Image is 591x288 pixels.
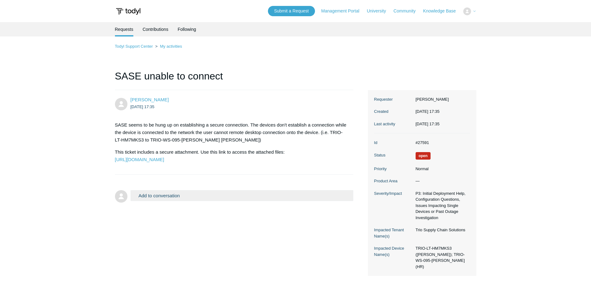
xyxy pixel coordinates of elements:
[412,245,470,270] dd: TRIO-LT-HM7MKS3 ([PERSON_NAME]); TRIO-WS-095-[PERSON_NAME] (HR)
[416,152,431,160] span: We are working on a response for you
[374,245,412,257] dt: Impacted Device Name(s)
[131,190,354,201] button: Add to conversation
[160,44,182,49] a: My activities
[367,8,392,14] a: University
[115,22,133,36] li: Requests
[115,121,347,144] p: SASE seems to be hung up on establishing a secure connection. The devices don't establish a conne...
[374,96,412,103] dt: Requester
[412,96,470,103] dd: [PERSON_NAME]
[412,227,470,233] dd: Trio Supply Chain Solutions
[374,166,412,172] dt: Priority
[416,122,440,126] time: 2025-08-21T17:35:52+00:00
[374,178,412,184] dt: Product Area
[321,8,365,14] a: Management Portal
[412,190,470,221] dd: P3: Initial Deployment Help, Configuration Questions, Issues Impacting Single Devices or Past Out...
[115,44,154,49] li: Todyl Support Center
[115,44,153,49] a: Todyl Support Center
[131,97,169,102] a: [PERSON_NAME]
[412,178,470,184] dd: —
[131,97,169,102] span: Sean Garcia
[374,108,412,115] dt: Created
[115,148,347,163] p: This ticket includes a secure attachment. Use this link to access the attached files:
[423,8,462,14] a: Knowledge Base
[115,6,141,17] img: Todyl Support Center Help Center home page
[143,22,169,36] a: Contributions
[115,69,354,90] h1: SASE unable to connect
[412,140,470,146] dd: #27591
[268,6,315,16] a: Submit a Request
[131,104,155,109] time: 2025-08-21T17:35:52Z
[374,152,412,158] dt: Status
[416,109,440,114] time: 2025-08-21T17:35:52+00:00
[374,121,412,127] dt: Last activity
[374,227,412,239] dt: Impacted Tenant Name(s)
[412,166,470,172] dd: Normal
[178,22,196,36] a: Following
[115,157,164,162] a: [URL][DOMAIN_NAME]
[154,44,182,49] li: My activities
[393,8,422,14] a: Community
[374,190,412,197] dt: Severity/Impact
[374,140,412,146] dt: Id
